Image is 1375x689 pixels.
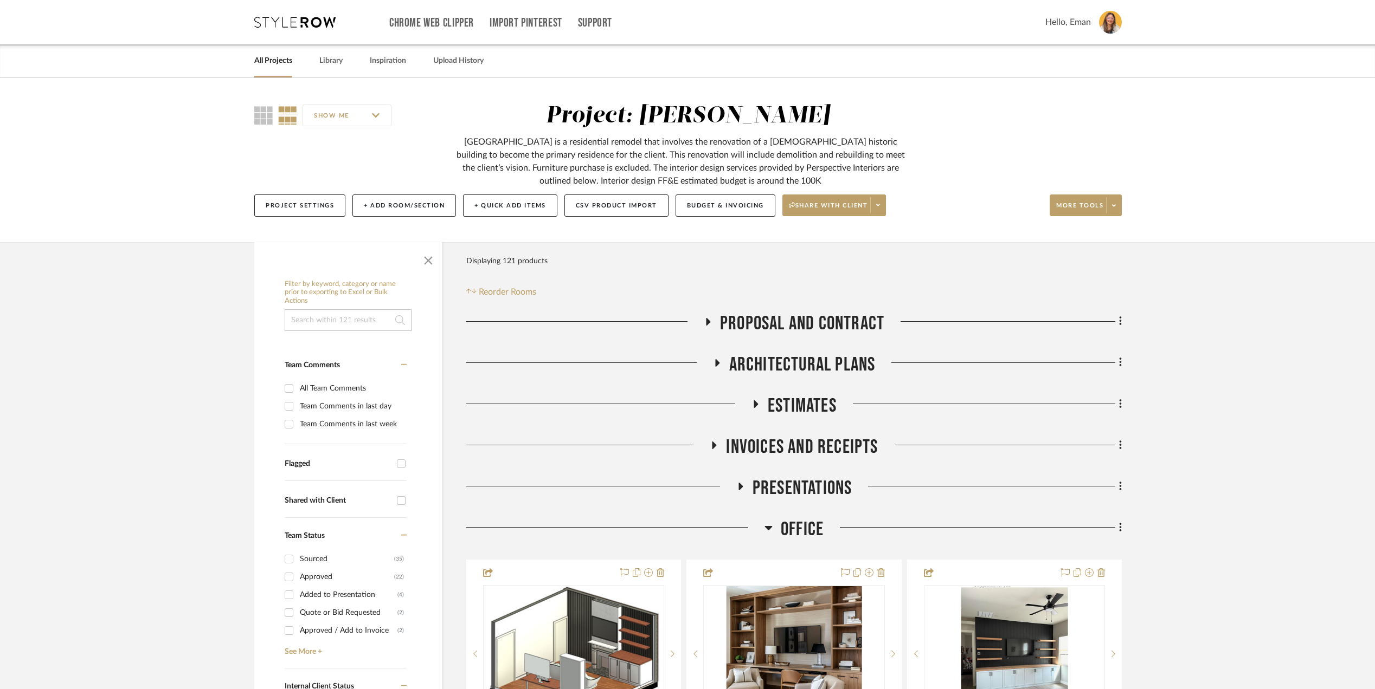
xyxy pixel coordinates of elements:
button: Close [417,248,439,269]
button: Project Settings [254,194,345,217]
a: Support [578,18,612,28]
div: Quote or Bid Requested [300,604,397,621]
div: (35) [394,550,404,568]
input: Search within 121 results [285,309,412,331]
span: Presentations [753,477,852,500]
a: Inspiration [370,54,406,68]
button: Share with client [782,194,886,216]
div: (2) [397,604,404,621]
a: Library [319,54,343,68]
div: Project: [PERSON_NAME] [546,105,830,127]
a: All Projects [254,54,292,68]
a: See More + [282,639,407,656]
span: Team Status [285,532,325,539]
span: estimates [768,394,837,418]
span: Hello, Eman [1045,16,1091,29]
div: All Team Comments [300,380,404,397]
button: More tools [1050,194,1122,216]
a: Import Pinterest [490,18,562,28]
div: [GEOGRAPHIC_DATA] is a residential remodel that involves the renovation of a [DEMOGRAPHIC_DATA] h... [452,135,909,187]
div: (2) [397,622,404,639]
div: Team Comments in last week [300,415,404,433]
span: architectural plans [729,353,876,376]
div: Shared with Client [285,496,391,505]
img: avatar [1099,11,1122,34]
span: Invoices and Receipts [726,435,878,459]
h6: Filter by keyword, category or name prior to exporting to Excel or Bulk Actions [285,280,412,305]
div: (4) [397,586,404,603]
span: Team Comments [285,361,340,369]
div: Flagged [285,459,391,469]
span: Proposal and Contract [720,312,884,335]
div: Approved [300,568,394,586]
div: Added to Presentation [300,586,397,603]
button: Reorder Rooms [466,285,536,298]
div: (22) [394,568,404,586]
span: Share with client [789,201,868,218]
button: Budget & Invoicing [676,194,775,217]
div: Displaying 121 products [466,250,548,272]
span: Office [781,518,824,541]
a: Chrome Web Clipper [389,18,474,28]
button: + Quick Add Items [463,194,557,217]
button: CSV Product Import [564,194,669,217]
div: Team Comments in last day [300,398,404,415]
span: More tools [1056,201,1103,218]
div: Approved / Add to Invoice [300,622,397,639]
span: Reorder Rooms [479,285,536,298]
a: Upload History [433,54,484,68]
div: Sourced [300,550,394,568]
button: + Add Room/Section [352,194,456,217]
